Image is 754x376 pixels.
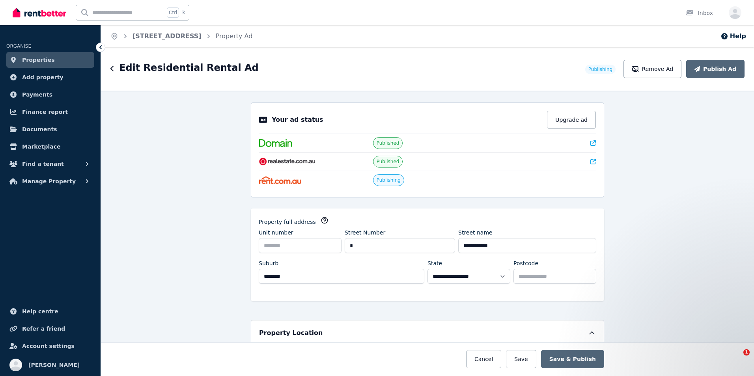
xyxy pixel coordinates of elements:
button: Publish Ad [686,60,745,78]
a: Properties [6,52,94,68]
img: RealEstate.com.au [259,158,315,166]
span: Publishing [588,66,612,73]
img: RentBetter [13,7,66,19]
a: Refer a friend [6,321,94,337]
img: Domain.com.au [259,139,292,147]
h1: Edit Residential Rental Ad [119,61,259,74]
a: Marketplace [6,139,94,154]
a: Help centre [6,303,94,319]
h5: Property Location [259,328,323,338]
img: Rent.com.au [259,176,301,184]
span: Account settings [22,341,75,351]
span: Ctrl [167,7,179,18]
a: Payments [6,87,94,102]
a: Add property [6,69,94,85]
span: Marketplace [22,142,60,151]
span: Published [377,158,399,165]
button: Manage Property [6,173,94,189]
span: Find a tenant [22,159,64,169]
iframe: Intercom live chat [727,349,746,368]
button: Remove Ad [623,60,681,78]
label: Postcode [513,259,538,267]
label: State [427,259,442,267]
span: Add property [22,73,63,82]
span: Publishing [377,177,401,183]
button: Save [506,350,536,368]
nav: Breadcrumb [101,25,262,47]
span: Payments [22,90,52,99]
span: Refer a friend [22,324,65,333]
span: Finance report [22,107,68,117]
span: Help centre [22,307,58,316]
span: ORGANISE [6,43,31,49]
button: Upgrade ad [547,111,596,129]
button: Find a tenant [6,156,94,172]
label: Street name [458,229,493,236]
a: Finance report [6,104,94,120]
span: k [182,9,185,16]
span: Published [377,140,399,146]
label: Suburb [259,259,278,267]
span: 1 [743,349,750,356]
span: Manage Property [22,177,76,186]
span: [PERSON_NAME] [28,360,80,370]
a: [STREET_ADDRESS] [133,32,202,40]
div: Inbox [685,9,713,17]
label: Property full address [259,218,316,226]
a: Documents [6,121,94,137]
span: Properties [22,55,55,65]
a: Account settings [6,338,94,354]
p: Your ad status [272,115,323,125]
button: Cancel [466,350,501,368]
label: Unit number [259,229,293,236]
span: Documents [22,125,57,134]
a: Property Ad [216,32,253,40]
button: Save & Publish [541,350,604,368]
label: Street Number [345,229,385,236]
button: Help [720,32,746,41]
